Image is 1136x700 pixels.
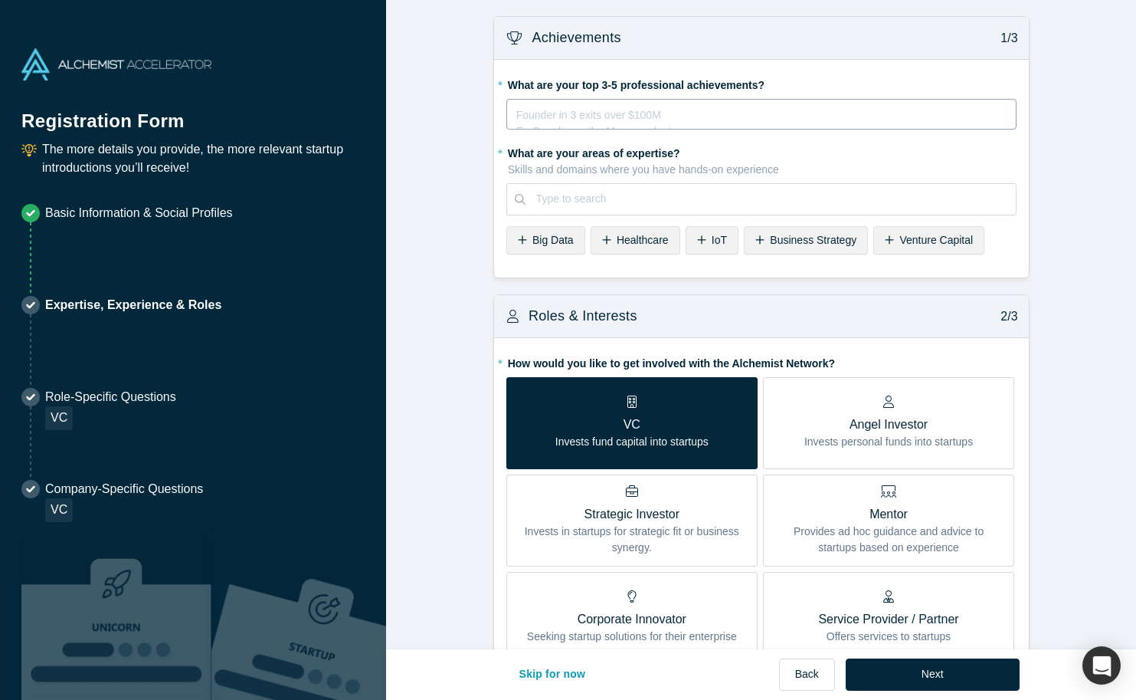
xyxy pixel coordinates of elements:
[686,226,738,255] div: IoT
[506,99,1017,130] div: rdw-wrapper
[555,416,709,434] p: VC
[527,629,737,645] p: Seeking startup solutions for their enterprise
[591,226,680,255] div: Healthcare
[993,307,1018,326] p: 2/3
[818,629,958,645] p: Offers services to startups
[770,234,856,246] span: Business Strategy
[45,498,73,522] div: VC
[818,610,958,629] p: Service Provider / Partner
[744,226,868,255] div: Business Strategy
[532,28,620,48] h3: Achievements
[45,406,73,430] div: VC
[617,234,669,246] span: Healthcare
[42,140,365,177] p: The more details you provide, the more relevant startup introductions you’ll receive!
[873,226,984,255] div: Venture Capital
[712,234,727,246] span: IoT
[993,29,1018,48] p: 1/3
[45,388,176,406] p: Role-Specific Questions
[506,350,1017,372] label: How would you like to get involved with the Alchemist Network?
[527,610,737,629] p: Corporate Innovator
[518,505,746,524] p: Strategic Investor
[506,140,1017,178] label: What are your areas of expertise?
[774,524,1003,556] p: Provides ad hoc guidance and advice to startups based on experience
[21,91,365,135] h1: Registration Form
[774,505,1003,524] p: Mentor
[804,416,973,434] p: Angel Investor
[45,204,233,222] p: Basic Information & Social Profiles
[508,162,1017,178] p: Skills and domains where you have hands-on experience
[899,234,973,246] span: Venture Capital
[804,434,973,450] p: Invests personal funds into startups
[529,306,637,327] h3: Roles & Interests
[503,659,602,691] button: Skip for now
[517,104,1007,135] div: rdw-editor
[532,234,574,246] span: Big Data
[846,659,1020,691] button: Next
[506,72,1017,94] label: What are your top 3-5 professional achievements?
[555,434,709,450] p: Invests fund capital into startups
[779,659,835,691] button: Back
[45,296,221,314] p: Expertise, Experience & Roles
[21,48,211,81] img: Alchemist Accelerator Logo
[506,226,585,255] div: Big Data
[518,524,746,556] p: Invests in startups for strategic fit or business synergy.
[45,480,203,498] p: Company-Specific Questions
